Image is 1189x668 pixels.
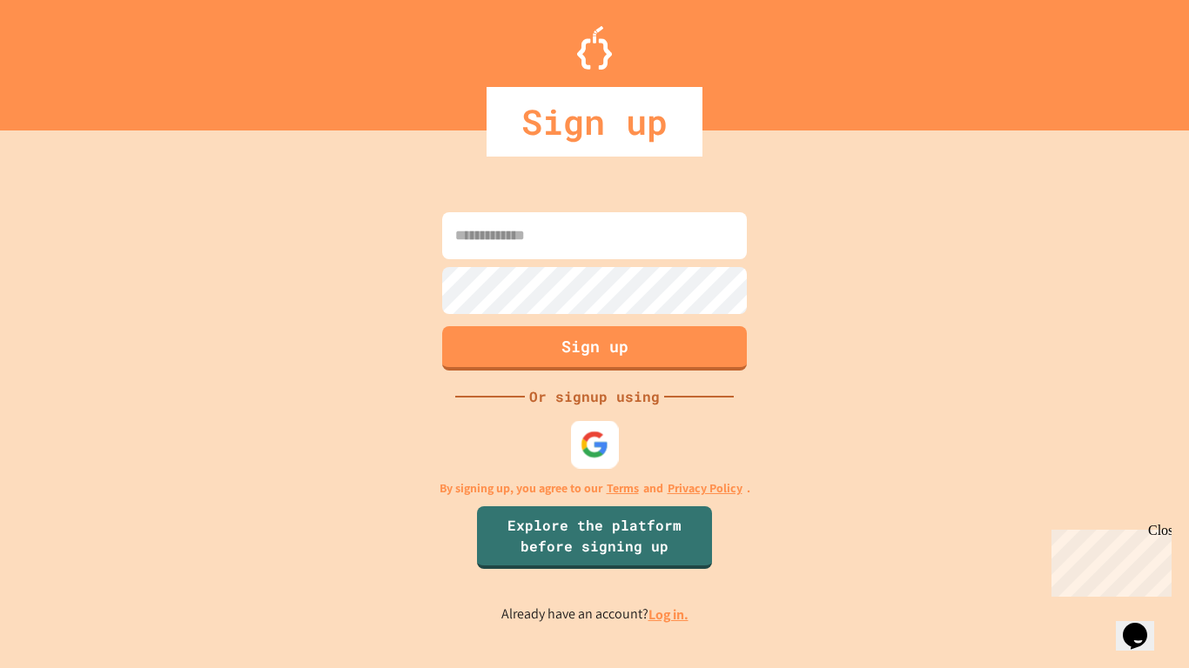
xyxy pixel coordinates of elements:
iframe: chat widget [1116,598,1172,651]
a: Terms [607,479,639,498]
div: Chat with us now!Close [7,7,120,110]
div: Sign up [487,87,702,157]
p: Already have an account? [501,604,689,625]
p: By signing up, you agree to our and . [440,479,750,498]
a: Explore the platform before signing up [477,506,712,569]
button: Sign up [442,326,747,371]
a: Log in. [648,605,689,624]
img: Logo.svg [577,26,612,70]
iframe: chat widget [1045,523,1172,597]
img: google-icon.svg [581,431,609,459]
div: Or signup using [525,386,664,407]
a: Privacy Policy [668,479,742,498]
